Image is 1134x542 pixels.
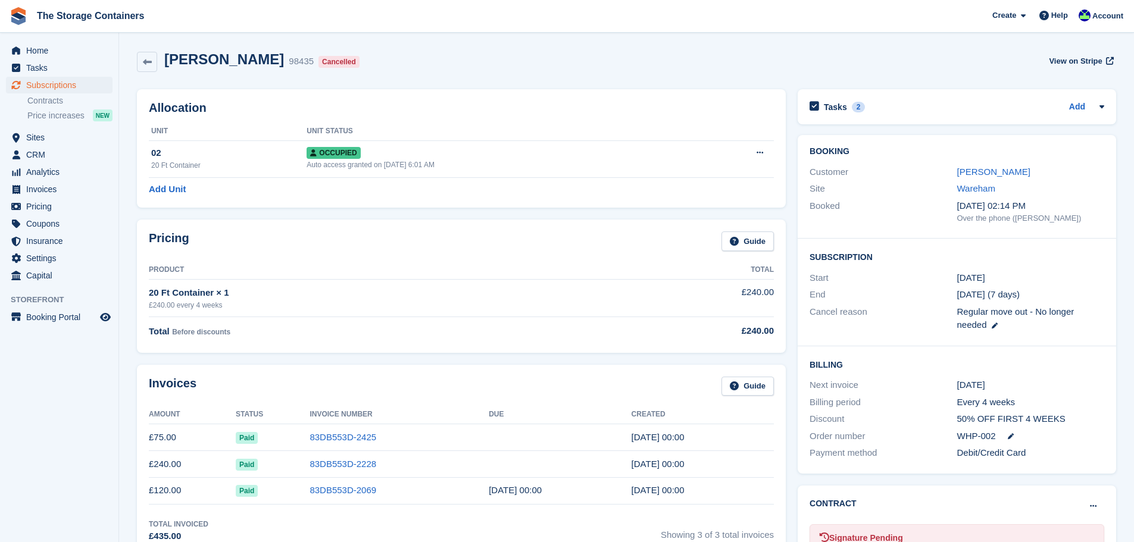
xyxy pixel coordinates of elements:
[26,77,98,93] span: Subscriptions
[26,215,98,232] span: Coupons
[149,300,597,311] div: £240.00 every 4 weeks
[236,459,258,471] span: Paid
[310,405,489,424] th: Invoice Number
[26,59,98,76] span: Tasks
[6,267,113,284] a: menu
[149,519,208,530] div: Total Invoiced
[149,122,307,141] th: Unit
[6,42,113,59] a: menu
[164,51,284,67] h2: [PERSON_NAME]
[810,430,957,443] div: Order number
[6,181,113,198] a: menu
[957,430,996,443] span: WHP-002
[26,164,98,180] span: Analytics
[957,306,1074,330] span: Regular move out - No longer needed
[6,129,113,146] a: menu
[6,215,113,232] a: menu
[236,432,258,444] span: Paid
[6,198,113,215] a: menu
[26,42,98,59] span: Home
[26,267,98,284] span: Capital
[810,358,1104,370] h2: Billing
[11,294,118,306] span: Storefront
[810,497,857,510] h2: Contract
[957,212,1104,224] div: Over the phone ([PERSON_NAME])
[957,412,1104,426] div: 50% OFF FIRST 4 WEEKS
[6,146,113,163] a: menu
[721,377,774,396] a: Guide
[852,102,866,112] div: 2
[597,261,774,280] th: Total
[149,377,196,396] h2: Invoices
[26,250,98,267] span: Settings
[1049,55,1102,67] span: View on Stripe
[6,59,113,76] a: menu
[992,10,1016,21] span: Create
[26,309,98,325] span: Booking Portal
[6,77,113,93] a: menu
[307,147,360,159] span: Occupied
[632,459,685,469] time: 2025-08-25 23:00:25 UTC
[149,326,170,336] span: Total
[6,164,113,180] a: menu
[810,199,957,224] div: Booked
[310,459,376,469] a: 83DB553D-2228
[236,405,310,424] th: Status
[27,109,113,122] a: Price increases NEW
[149,477,236,504] td: £120.00
[810,147,1104,156] h2: Booking
[310,485,376,495] a: 83DB553D-2069
[957,199,1104,213] div: [DATE] 02:14 PM
[632,432,685,442] time: 2025-09-22 23:00:52 UTC
[289,55,314,68] div: 98435
[1044,51,1116,71] a: View on Stripe
[597,324,774,338] div: £240.00
[957,183,995,193] a: Wareham
[632,405,774,424] th: Created
[149,183,186,196] a: Add Unit
[149,261,597,280] th: Product
[318,56,360,68] div: Cancelled
[236,485,258,497] span: Paid
[172,328,230,336] span: Before discounts
[597,279,774,317] td: £240.00
[10,7,27,25] img: stora-icon-8386f47178a22dfd0bd8f6a31ec36ba5ce8667c1dd55bd0f319d3a0aa187defe.svg
[810,305,957,332] div: Cancel reason
[810,396,957,409] div: Billing period
[149,451,236,478] td: £240.00
[151,146,307,160] div: 02
[307,122,698,141] th: Unit Status
[1079,10,1091,21] img: Stacy Williams
[149,231,189,251] h2: Pricing
[824,102,847,112] h2: Tasks
[810,165,957,179] div: Customer
[810,182,957,196] div: Site
[810,446,957,460] div: Payment method
[632,485,685,495] time: 2025-07-28 23:00:27 UTC
[6,233,113,249] a: menu
[810,288,957,302] div: End
[957,271,985,285] time: 2025-07-28 23:00:00 UTC
[149,405,236,424] th: Amount
[957,446,1104,460] div: Debit/Credit Card
[27,110,85,121] span: Price increases
[310,432,376,442] a: 83DB553D-2425
[810,378,957,392] div: Next invoice
[1092,10,1123,22] span: Account
[26,146,98,163] span: CRM
[810,271,957,285] div: Start
[151,160,307,171] div: 20 Ft Container
[26,129,98,146] span: Sites
[26,181,98,198] span: Invoices
[489,485,542,495] time: 2025-07-29 23:00:00 UTC
[6,309,113,325] a: menu
[6,250,113,267] a: menu
[98,310,113,324] a: Preview store
[149,101,774,115] h2: Allocation
[93,109,113,121] div: NEW
[957,289,1020,299] span: [DATE] (7 days)
[810,250,1104,262] h2: Subscription
[957,396,1104,409] div: Every 4 weeks
[721,231,774,251] a: Guide
[810,412,957,426] div: Discount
